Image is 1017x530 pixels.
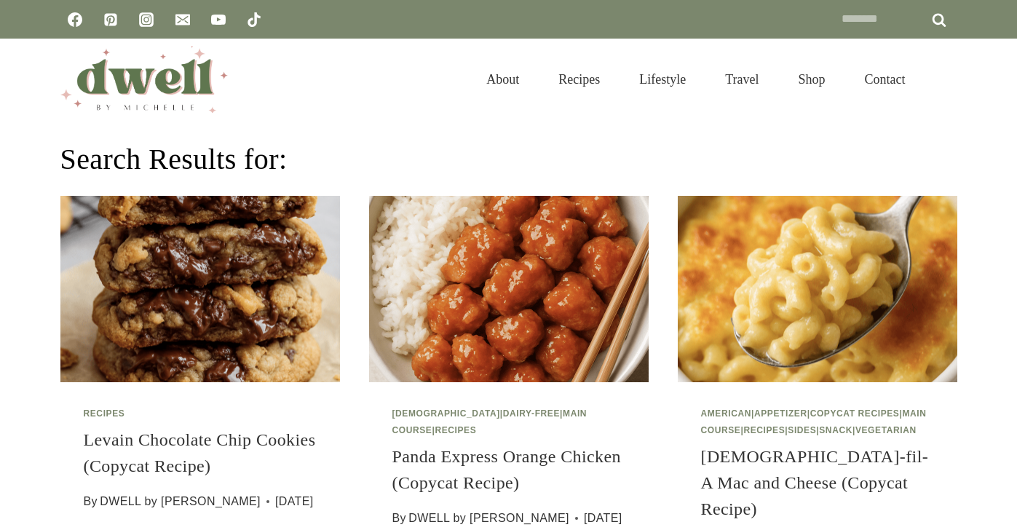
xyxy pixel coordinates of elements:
a: Travel [705,54,778,105]
a: Lifestyle [620,54,705,105]
time: [DATE] [275,491,314,513]
a: Levain Chocolate Chip Cookies (Copycat Recipe) [84,430,316,475]
span: By [392,507,406,529]
img: DWELL by michelle [60,46,228,113]
a: Pinterest [96,5,125,34]
button: View Search Form [933,67,957,92]
a: Snack [819,425,852,435]
h1: Search Results for: [60,138,957,181]
a: Sides [788,425,816,435]
nav: Primary Navigation [467,54,925,105]
a: TikTok [240,5,269,34]
a: Main Course [392,408,587,435]
a: Vegetarian [855,425,917,435]
a: Contact [845,54,925,105]
span: | | | [392,408,587,435]
a: DWELL by [PERSON_NAME] [100,495,261,507]
a: [DEMOGRAPHIC_DATA] [392,408,500,419]
a: Dairy-Free [503,408,560,419]
a: Copycat Recipes [810,408,900,419]
a: Recipes [84,408,125,419]
img: Panda Express Orange Chicken (Copycat Recipe) [369,196,649,382]
span: By [84,491,98,513]
img: Levain Chocolate Chip Cookies (Copycat Recipe) [60,196,340,382]
a: Facebook [60,5,90,34]
a: DWELL by [PERSON_NAME] [408,512,569,524]
a: About [467,54,539,105]
a: American [701,408,751,419]
a: Instagram [132,5,161,34]
a: Panda Express Orange Chicken (Copycat Recipe) [392,447,621,492]
a: Recipes [539,54,620,105]
a: YouTube [204,5,233,34]
a: Main Course [701,408,927,435]
a: [DEMOGRAPHIC_DATA]-fil-A Mac and Cheese (Copycat Recipe) [701,447,929,518]
a: Email [168,5,197,34]
a: Appetizer [754,408,807,419]
img: Chick-fil-A Mac and Cheese (Copycat Recipe) [678,196,957,382]
time: [DATE] [584,507,622,529]
a: Recipes [435,425,476,435]
span: | | | | | | | [701,408,927,435]
a: Shop [778,54,844,105]
a: Recipes [743,425,785,435]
